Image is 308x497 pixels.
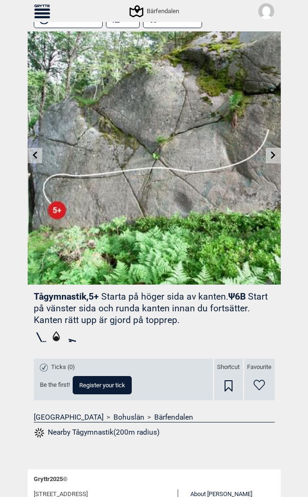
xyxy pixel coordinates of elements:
a: Bohuslän [113,413,144,422]
span: Ψ 6B [34,291,268,325]
span: Be the first! [40,381,70,389]
p: Starta på höger sida av kanten. [101,291,228,302]
p: Start på vänster sida och runda kanten innan du fortsätter. Kanten rätt upp är gjord på topprep. [34,291,268,325]
a: Bärfendalen [154,413,193,422]
img: User fallback1 [258,3,274,19]
div: Bärfendalen [131,6,179,17]
button: Register your tick [73,376,132,394]
img: Tagymnastik 190810 [28,31,281,285]
button: Nearby Tågymnastik(200m radius) [34,427,160,439]
div: Gryttr 2025 © [34,469,275,489]
span: Tågymnastik , 5+ [34,291,99,302]
span: Register your tick [79,382,125,388]
span: Ticks (0) [51,363,75,371]
span: Favourite [247,363,271,371]
div: Shortcut [214,359,243,400]
nav: > > [34,413,275,422]
a: [GEOGRAPHIC_DATA] [34,413,104,422]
